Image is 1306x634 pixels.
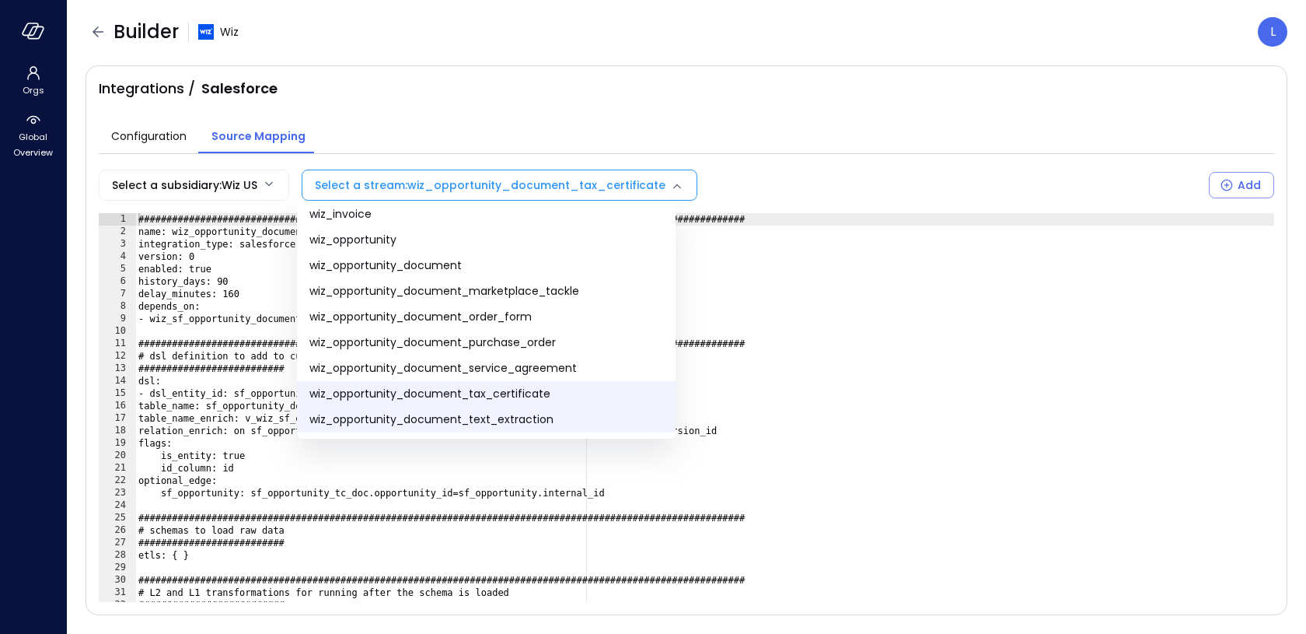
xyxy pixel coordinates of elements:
span: wiz_opportunity_document [309,257,663,274]
span: wiz_opportunity_document_text_extraction [309,412,663,428]
span: wiz_opportunity_document_purchase_order [309,335,663,351]
span: wiz_opportunity_document_tax_certificate [309,386,663,402]
span: wiz_opportunity_document_marketplace_tackle [309,283,663,299]
span: wiz_opportunity_document_order_form [309,309,663,325]
span: wiz_opportunity_document_service_agreement [309,360,663,377]
span: wiz_opportunity [309,232,663,248]
span: wiz_invoice [309,206,663,222]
